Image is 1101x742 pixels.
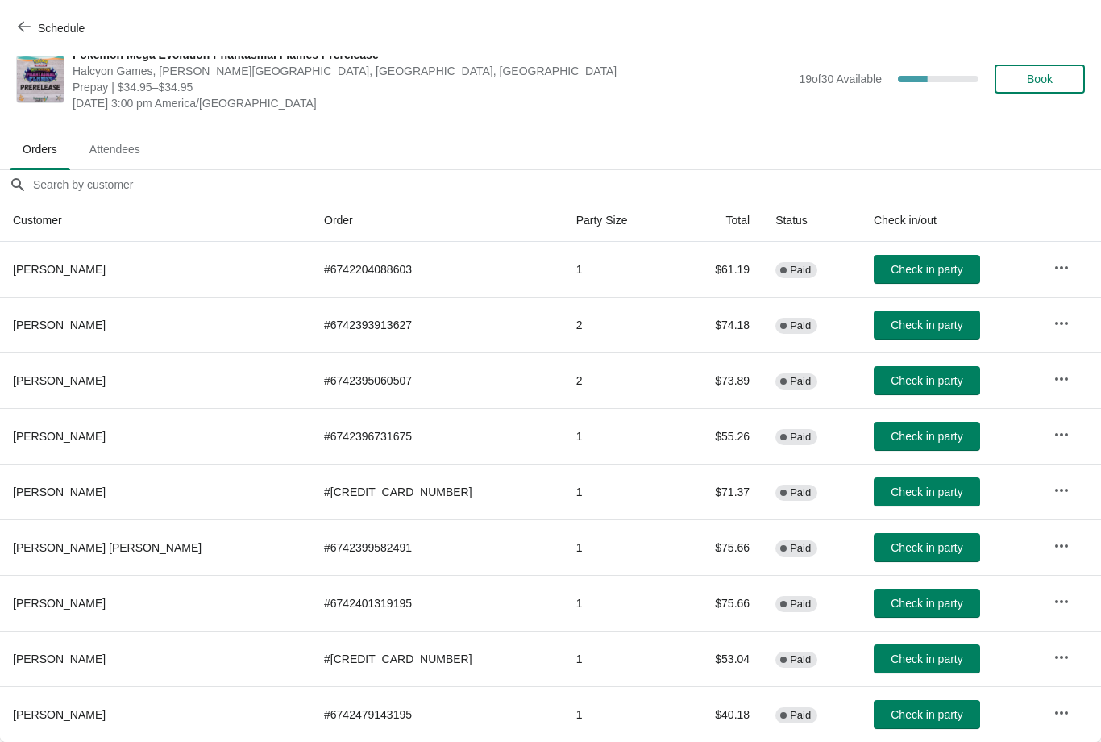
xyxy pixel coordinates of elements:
span: Check in party [891,708,962,721]
span: Paid [790,709,811,722]
td: # 6742399582491 [311,519,563,575]
span: Check in party [891,597,962,610]
td: $75.66 [675,519,763,575]
td: # 6742401319195 [311,575,563,631]
td: 1 [563,408,675,464]
td: $75.66 [675,575,763,631]
span: [PERSON_NAME] [13,319,106,331]
span: [PERSON_NAME] [13,597,106,610]
td: # 6742204088603 [311,242,563,297]
button: Schedule [8,14,98,43]
span: [PERSON_NAME] [13,263,106,276]
span: Attendees [77,135,153,164]
span: Halcyon Games, [PERSON_NAME][GEOGRAPHIC_DATA], [GEOGRAPHIC_DATA], [GEOGRAPHIC_DATA] [73,63,791,79]
td: # 6742395060507 [311,352,563,408]
td: $61.19 [675,242,763,297]
td: 1 [563,575,675,631]
span: Check in party [891,430,962,443]
span: Check in party [891,486,962,498]
th: Check in/out [861,199,1041,242]
button: Book [995,65,1085,94]
span: [PERSON_NAME] [13,652,106,665]
td: 1 [563,464,675,519]
th: Total [675,199,763,242]
span: Paid [790,375,811,388]
img: Pokémon Mega Evolution Phantasmal Flames Prerelease [17,56,64,102]
span: Check in party [891,263,962,276]
span: Book [1027,73,1053,85]
td: # 6742479143195 [311,686,563,742]
span: Check in party [891,374,962,387]
button: Check in party [874,311,980,340]
td: $55.26 [675,408,763,464]
td: 1 [563,242,675,297]
span: Check in party [891,652,962,665]
td: # 6742396731675 [311,408,563,464]
td: 1 [563,519,675,575]
span: 19 of 30 Available [799,73,882,85]
span: Schedule [38,22,85,35]
span: Paid [790,431,811,444]
td: # 6742393913627 [311,297,563,352]
td: 1 [563,631,675,686]
button: Check in party [874,700,980,729]
span: Paid [790,653,811,666]
input: Search by customer [32,170,1101,199]
span: Check in party [891,541,962,554]
span: [PERSON_NAME] [PERSON_NAME] [13,541,202,554]
span: Orders [10,135,70,164]
button: Check in party [874,422,980,451]
span: [DATE] 3:00 pm America/[GEOGRAPHIC_DATA] [73,95,791,111]
button: Check in party [874,255,980,284]
td: 1 [563,686,675,742]
td: # [CREDIT_CARD_NUMBER] [311,631,563,686]
button: Check in party [874,589,980,618]
td: $74.18 [675,297,763,352]
span: [PERSON_NAME] [13,374,106,387]
span: [PERSON_NAME] [13,486,106,498]
td: $40.18 [675,686,763,742]
span: [PERSON_NAME] [13,708,106,721]
span: Check in party [891,319,962,331]
span: Prepay | $34.95–$34.95 [73,79,791,95]
button: Check in party [874,644,980,673]
th: Status [762,199,861,242]
th: Party Size [563,199,675,242]
span: Paid [790,264,811,277]
td: # [CREDIT_CARD_NUMBER] [311,464,563,519]
span: [PERSON_NAME] [13,430,106,443]
td: $53.04 [675,631,763,686]
span: Paid [790,598,811,611]
td: $71.37 [675,464,763,519]
button: Check in party [874,366,980,395]
td: 2 [563,352,675,408]
span: Paid [790,486,811,499]
button: Check in party [874,533,980,562]
span: Paid [790,542,811,555]
span: Paid [790,319,811,332]
td: $73.89 [675,352,763,408]
td: 2 [563,297,675,352]
button: Check in party [874,477,980,506]
th: Order [311,199,563,242]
